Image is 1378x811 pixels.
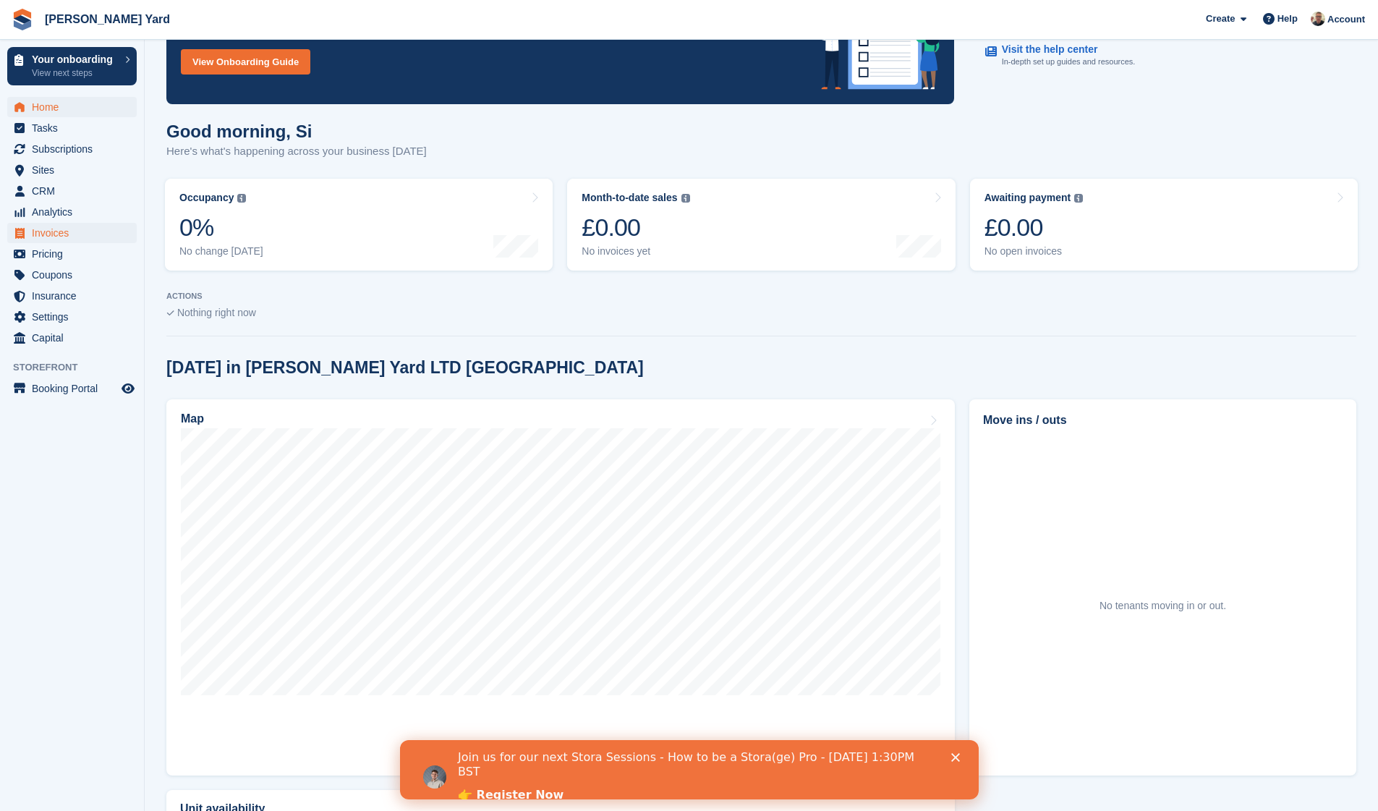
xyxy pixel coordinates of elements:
[32,67,118,80] p: View next steps
[1002,43,1124,56] p: Visit the help center
[1002,56,1136,68] p: In-depth set up guides and resources.
[13,360,144,375] span: Storefront
[181,49,310,75] a: View Onboarding Guide
[177,307,256,318] span: Nothing right now
[400,740,979,799] iframe: Intercom live chat banner
[1100,598,1226,613] div: No tenants moving in or out.
[567,179,955,271] a: Month-to-date sales £0.00 No invoices yet
[32,378,119,399] span: Booking Portal
[179,245,263,258] div: No change [DATE]
[181,412,204,425] h2: Map
[32,97,119,117] span: Home
[32,139,119,159] span: Subscriptions
[983,412,1343,429] h2: Move ins / outs
[7,181,137,201] a: menu
[7,244,137,264] a: menu
[32,181,119,201] span: CRM
[166,399,955,776] a: Map
[39,7,176,31] a: [PERSON_NAME] Yard
[7,286,137,306] a: menu
[1327,12,1365,27] span: Account
[179,213,263,242] div: 0%
[7,139,137,159] a: menu
[984,192,1071,204] div: Awaiting payment
[165,179,553,271] a: Occupancy 0% No change [DATE]
[681,194,690,203] img: icon-info-grey-7440780725fd019a000dd9b08b2336e03edf1995a4989e88bcd33f0948082b44.svg
[32,160,119,180] span: Sites
[166,143,427,160] p: Here's what's happening across your business [DATE]
[32,118,119,138] span: Tasks
[7,160,137,180] a: menu
[582,213,689,242] div: £0.00
[7,47,137,85] a: Your onboarding View next steps
[166,122,427,141] h1: Good morning, Si
[985,36,1343,75] a: Visit the help center In-depth set up guides and resources.
[12,9,33,30] img: stora-icon-8386f47178a22dfd0bd8f6a31ec36ba5ce8667c1dd55bd0f319d3a0aa187defe.svg
[7,223,137,243] a: menu
[166,310,174,316] img: blank_slate_check_icon-ba018cac091ee9be17c0a81a6c232d5eb81de652e7a59be601be346b1b6ddf79.svg
[166,292,1356,301] p: ACTIONS
[551,13,566,22] div: Close
[179,192,234,204] div: Occupancy
[582,245,689,258] div: No invoices yet
[7,97,137,117] a: menu
[32,202,119,222] span: Analytics
[32,265,119,285] span: Coupons
[237,194,246,203] img: icon-info-grey-7440780725fd019a000dd9b08b2336e03edf1995a4989e88bcd33f0948082b44.svg
[984,245,1084,258] div: No open invoices
[1277,12,1298,26] span: Help
[1311,12,1325,26] img: Si Allen
[7,202,137,222] a: menu
[7,378,137,399] a: menu
[32,54,118,64] p: Your onboarding
[984,213,1084,242] div: £0.00
[7,118,137,138] a: menu
[119,380,137,397] a: Preview store
[1074,194,1083,203] img: icon-info-grey-7440780725fd019a000dd9b08b2336e03edf1995a4989e88bcd33f0948082b44.svg
[32,328,119,348] span: Capital
[32,286,119,306] span: Insurance
[7,328,137,348] a: menu
[7,307,137,327] a: menu
[582,192,677,204] div: Month-to-date sales
[32,223,119,243] span: Invoices
[58,48,163,64] a: 👉 Register Now
[7,265,137,285] a: menu
[970,179,1358,271] a: Awaiting payment £0.00 No open invoices
[32,244,119,264] span: Pricing
[166,358,644,378] h2: [DATE] in [PERSON_NAME] Yard LTD [GEOGRAPHIC_DATA]
[32,307,119,327] span: Settings
[1206,12,1235,26] span: Create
